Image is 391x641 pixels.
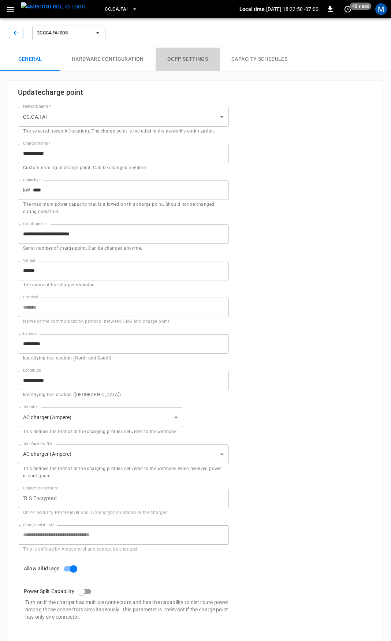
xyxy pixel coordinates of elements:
button: Capacity Schedules [220,48,299,71]
img: ampcontrol.io logo [21,2,86,11]
p: kW [23,186,30,194]
button: Hardware configuration [60,48,156,71]
p: Turn on if the charger has multiple connectors and has the capability to distribute power among t... [25,599,229,620]
label: Longitude [23,368,41,373]
button: set refresh interval [342,3,354,15]
label: TxProfile [23,404,38,410]
p: Power Split Capability [24,588,74,595]
div: CC.CA.FAI [18,107,229,127]
p: [DATE] 18:22:50 -07:00 [266,5,319,13]
p: Serial number of charge point. Can be changed anytime. [23,245,224,252]
label: Protocol [23,294,38,300]
p: Identifying the location ([GEOGRAPHIC_DATA]) [23,391,224,399]
p: This defines the format of the charging profiles delivered to the webhook. [23,428,178,436]
label: TxDefault Profile [23,441,52,447]
label: Charger name [23,141,50,146]
p: The maximum power capacity that is allowed on this charge point. Should not be changed during ope... [23,201,224,216]
p: Local time [239,5,265,13]
label: Serial number [23,221,47,227]
p: Name of the communication protocol between CMS and charge point. [23,318,224,325]
label: Vendor [23,258,36,264]
span: CC.CA.FAI [105,5,128,14]
label: Connection Security [23,485,58,491]
span: 2CCCAFAI008 [37,29,91,37]
label: Capacity [23,177,41,183]
p: Identifying the location (North and South) [23,355,224,362]
label: Network name [23,104,51,109]
button: CC.CA.FAI [102,2,140,16]
button: OCPP settings [156,48,220,71]
div: AC charger (Ampere) [18,444,229,464]
label: Latitude [23,331,38,337]
label: Charge point uuid [23,522,54,528]
p: The selected network (location). The charge point is included in the network's optimization. [23,128,224,135]
div: profile-icon [375,3,387,15]
p: The name of the charger's vendor. [23,282,224,289]
button: 2CCCAFAI008 [32,26,105,40]
p: OCPP Security Profile level and TLS encryption status of the charger. [23,509,224,517]
h6: Update charge point [18,86,229,98]
span: 40 s ago [350,3,372,10]
p: This defines the format of the charging profiles delivered to the webhook when reserved power is ... [23,465,224,480]
p: Allow all idTags [24,565,59,573]
div: AC charger (Ampere) [18,407,183,427]
p: This is defined by Ampcontrol and cannot be changed. [23,546,224,553]
p: Custom naming of charge point. Can be changed anytime. [23,164,224,172]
